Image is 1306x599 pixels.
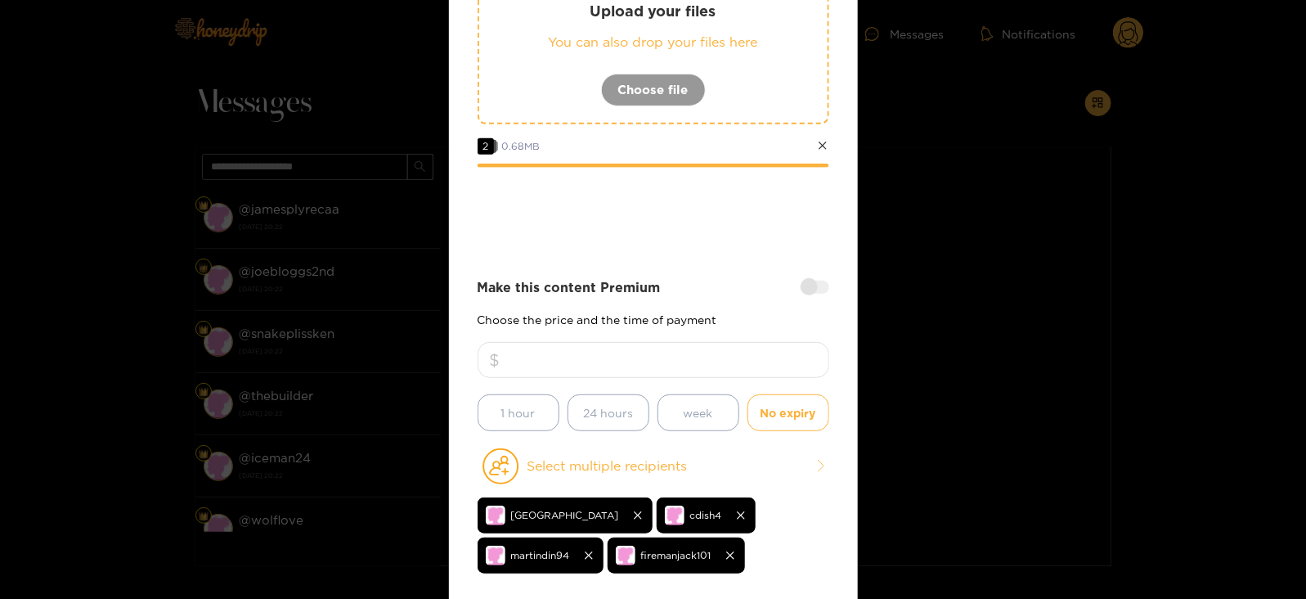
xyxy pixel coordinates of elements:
[761,403,816,422] span: No expiry
[583,403,633,422] span: 24 hours
[568,394,649,431] button: 24 hours
[478,313,829,326] p: Choose the price and the time of payment
[511,546,570,565] span: martindin94
[486,546,505,565] img: no-avatar.png
[616,546,635,565] img: no-avatar.png
[684,403,713,422] span: week
[478,138,494,155] span: 2
[502,141,541,151] span: 0.68 MB
[511,506,619,525] span: [GEOGRAPHIC_DATA]
[665,506,684,525] img: no-avatar.png
[478,278,661,297] strong: Make this content Premium
[690,506,722,525] span: cdish4
[478,394,559,431] button: 1 hour
[747,394,829,431] button: No expiry
[601,74,706,106] button: Choose file
[512,2,795,20] p: Upload your files
[478,448,829,485] button: Select multiple recipients
[501,403,536,422] span: 1 hour
[512,33,795,52] p: You can also drop your files here
[486,506,505,525] img: no-avatar.png
[657,394,739,431] button: week
[641,546,711,565] span: firemanjack101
